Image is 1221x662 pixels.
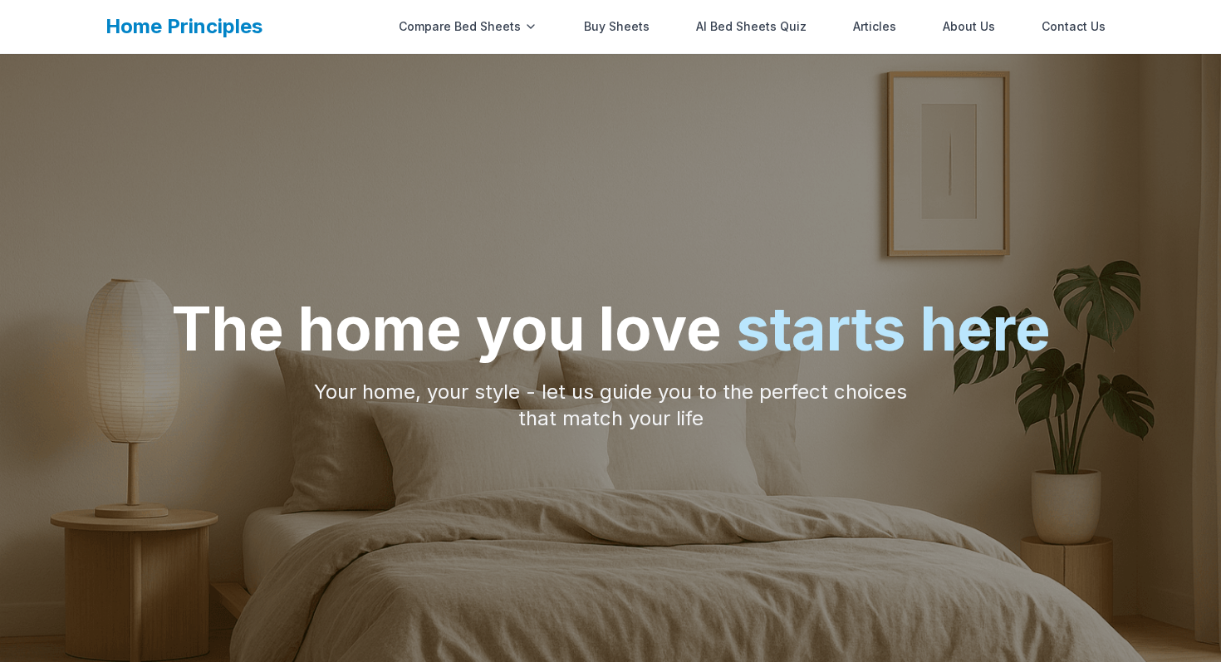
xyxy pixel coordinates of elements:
a: Home Principles [105,14,262,38]
h1: The home you love [171,299,1051,359]
p: Your home, your style - let us guide you to the perfect choices that match your life [292,379,929,432]
a: Articles [843,10,906,43]
a: Contact Us [1032,10,1116,43]
a: AI Bed Sheets Quiz [686,10,816,43]
span: starts here [736,292,1051,365]
a: About Us [933,10,1005,43]
a: Buy Sheets [574,10,660,43]
div: Compare Bed Sheets [389,10,547,43]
